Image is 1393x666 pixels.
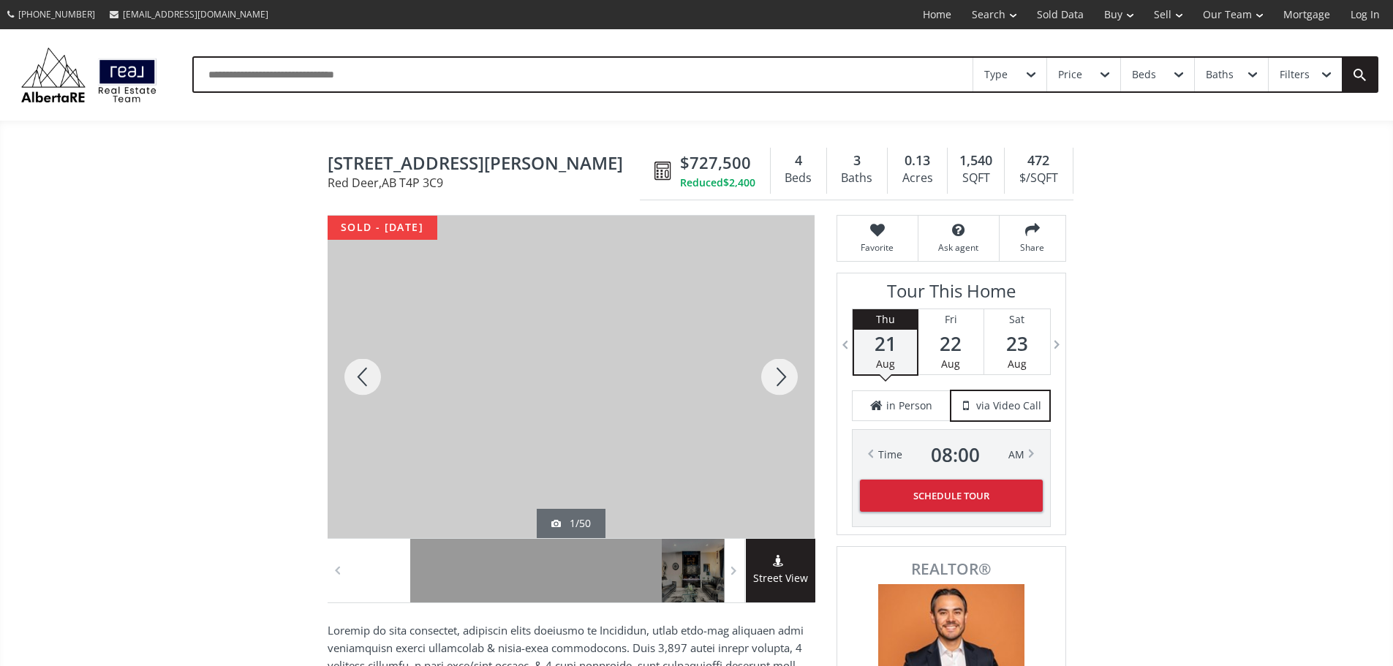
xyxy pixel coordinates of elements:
span: Aug [941,357,960,371]
div: Acres [895,167,940,189]
span: $727,500 [680,151,751,174]
span: Aug [876,357,895,371]
span: [EMAIL_ADDRESS][DOMAIN_NAME] [123,8,268,20]
span: Ask agent [926,241,992,254]
div: Baths [834,167,880,189]
span: REALTOR® [853,561,1049,577]
span: Red Deer , AB T4P 3C9 [328,177,647,189]
div: 1/50 [551,516,591,531]
div: Type [984,69,1008,80]
div: 0.13 [895,151,940,170]
span: 23 [984,333,1050,354]
span: 08 : 00 [931,444,980,465]
span: 22 [918,333,984,354]
span: Street View [746,570,815,587]
div: Fri [918,309,984,330]
div: $/SQFT [1012,167,1065,189]
button: Schedule Tour [860,480,1043,512]
h3: Tour This Home [852,281,1051,309]
div: Thu [854,309,917,330]
div: sold - [DATE] [328,216,437,240]
div: 148 Ellington Crescent Red Deer, AB T4P 3C9 - Photo 1 of 50 [328,216,815,538]
img: Logo [15,44,163,106]
span: Favorite [845,241,910,254]
div: 3 [834,151,880,170]
span: in Person [886,398,932,413]
div: Sat [984,309,1050,330]
span: via Video Call [976,398,1041,413]
div: 472 [1012,151,1065,170]
span: 148 Ellington Crescent [328,154,647,176]
div: Price [1058,69,1082,80]
div: 4 [778,151,819,170]
span: $2,400 [723,175,755,190]
a: [EMAIL_ADDRESS][DOMAIN_NAME] [102,1,276,28]
div: Baths [1206,69,1234,80]
div: Beds [778,167,819,189]
span: Aug [1008,357,1027,371]
div: Reduced [680,175,755,190]
span: 21 [854,333,917,354]
div: Time AM [878,444,1024,465]
span: [PHONE_NUMBER] [18,8,95,20]
span: Share [1007,241,1058,254]
span: 1,540 [959,151,992,170]
div: Beds [1132,69,1156,80]
div: SQFT [955,167,997,189]
div: Filters [1280,69,1310,80]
